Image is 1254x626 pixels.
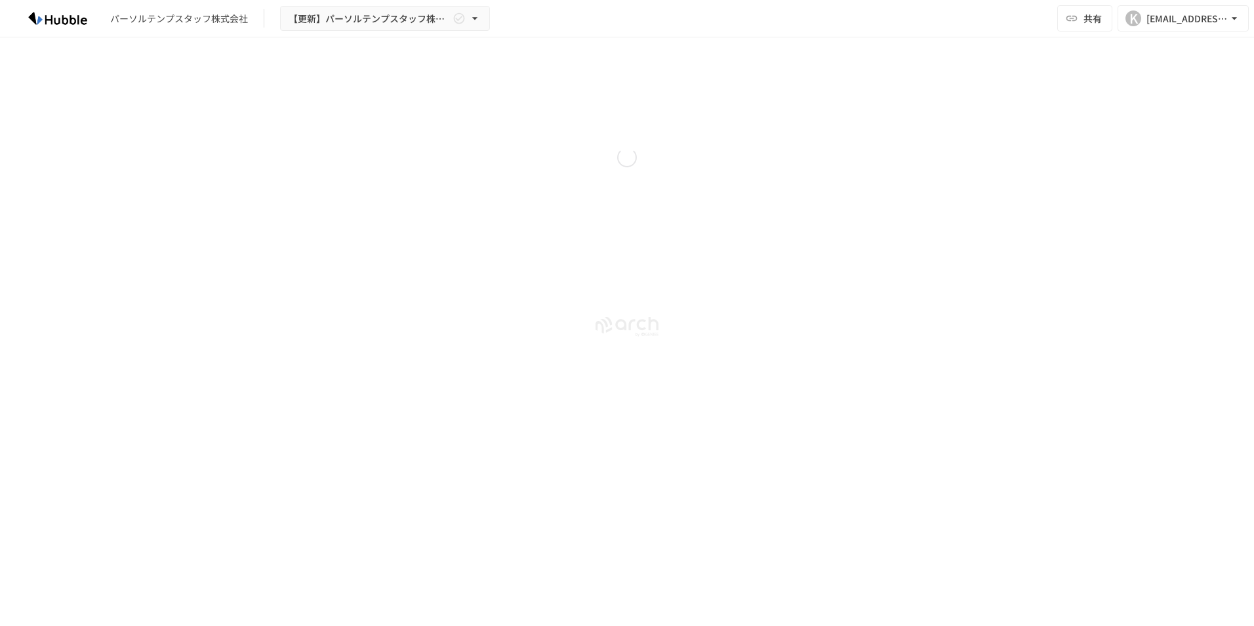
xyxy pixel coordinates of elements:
div: K [1125,10,1141,26]
button: 【更新】パーソルテンプスタッフ株式会社様_Hubble操作説明資料 [280,6,490,31]
div: パーソルテンプスタッフ株式会社 [110,12,248,26]
button: 共有 [1057,5,1112,31]
span: 共有 [1083,11,1102,26]
span: 【更新】パーソルテンプスタッフ株式会社様_Hubble操作説明資料 [289,10,450,27]
button: K[EMAIL_ADDRESS][DOMAIN_NAME] [1118,5,1249,31]
img: HzDRNkGCf7KYO4GfwKnzITak6oVsp5RHeZBEM1dQFiQ [16,8,100,29]
div: [EMAIL_ADDRESS][DOMAIN_NAME] [1146,10,1228,27]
